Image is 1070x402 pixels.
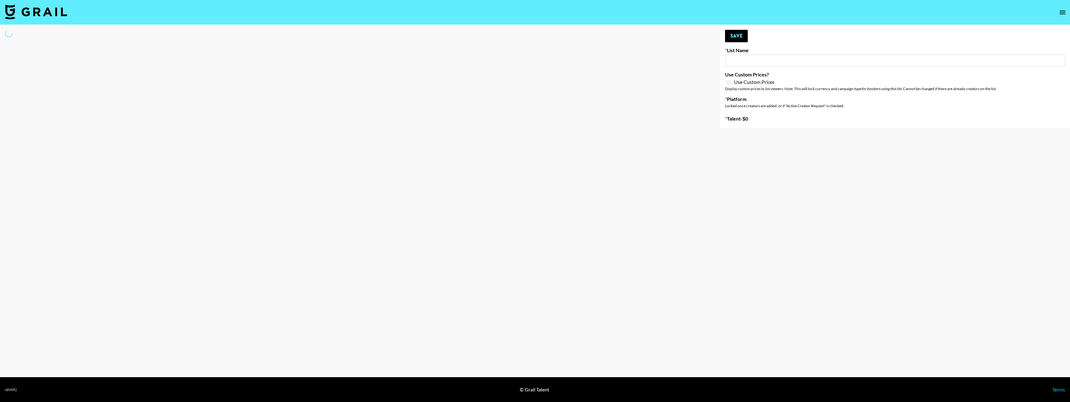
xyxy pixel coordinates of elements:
[725,47,1065,53] label: List Name
[520,386,549,393] div: © Grail Talent
[1052,386,1065,392] a: Terms
[725,116,1065,122] label: Talent - $ 0
[734,79,775,85] span: Use Custom Prices
[725,71,1065,78] label: Use Custom Prices?
[5,388,16,392] div: v [DATE]
[725,103,1065,108] div: Locked once creators are added, or if "Active Creator Request" is checked.
[725,96,1065,102] label: Platform
[861,86,901,91] em: for bookers using this list
[725,86,1065,91] div: Display custom prices to list viewers. Note: This will lock currency and campaign type . Cannot b...
[5,4,67,19] img: Grail Talent
[725,30,748,42] button: Save
[1056,6,1069,19] button: open drawer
